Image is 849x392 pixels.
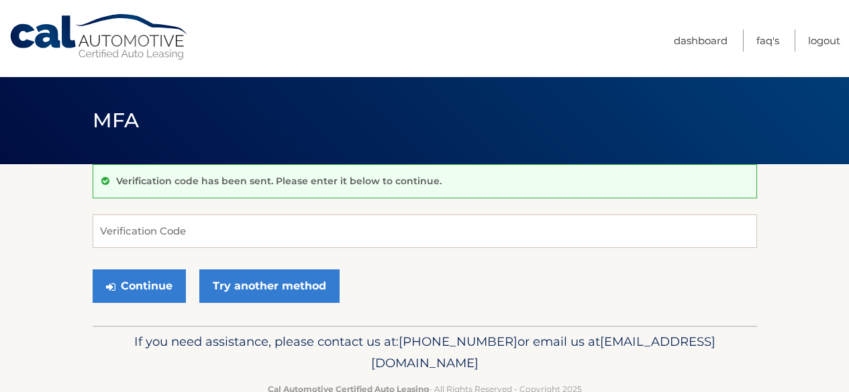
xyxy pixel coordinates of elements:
span: [PHONE_NUMBER] [399,334,517,349]
a: FAQ's [756,29,779,52]
button: Continue [93,269,186,303]
a: Dashboard [674,29,728,52]
span: [EMAIL_ADDRESS][DOMAIN_NAME] [371,334,715,371]
span: MFA [93,108,140,133]
a: Logout [808,29,840,52]
input: Verification Code [93,214,757,248]
p: Verification code has been sent. Please enter it below to continue. [116,175,442,187]
a: Cal Automotive [9,13,190,61]
p: If you need assistance, please contact us at: or email us at [101,331,748,374]
a: Try another method [199,269,340,303]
